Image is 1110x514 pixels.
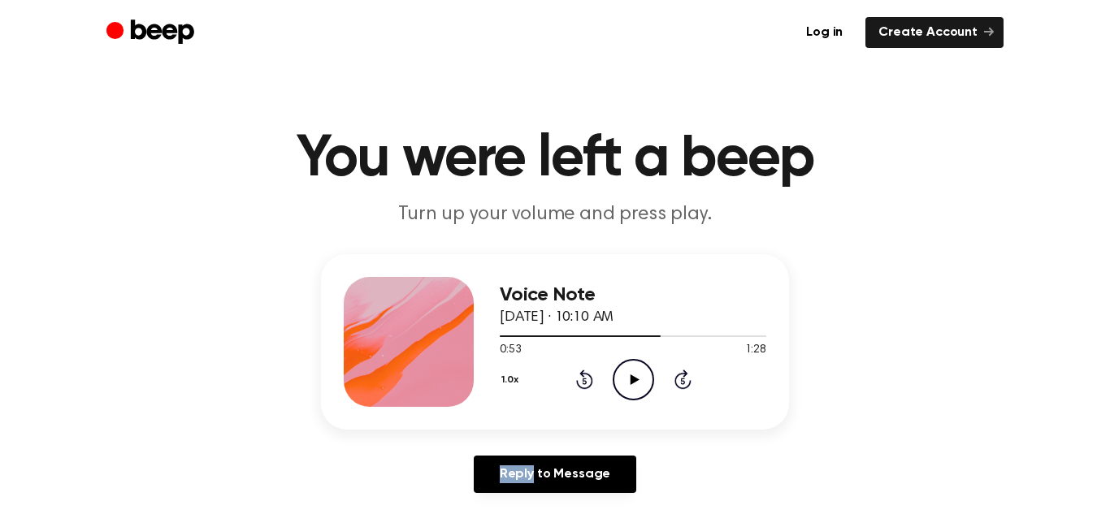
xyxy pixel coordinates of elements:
a: Beep [106,17,198,49]
a: Reply to Message [474,456,636,493]
a: Log in [793,17,856,48]
a: Create Account [865,17,1004,48]
span: [DATE] · 10:10 AM [500,310,614,325]
p: Turn up your volume and press play. [243,201,867,228]
span: 0:53 [500,342,521,359]
button: 1.0x [500,366,525,394]
span: 1:28 [745,342,766,359]
h1: You were left a beep [139,130,971,188]
h3: Voice Note [500,284,766,306]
